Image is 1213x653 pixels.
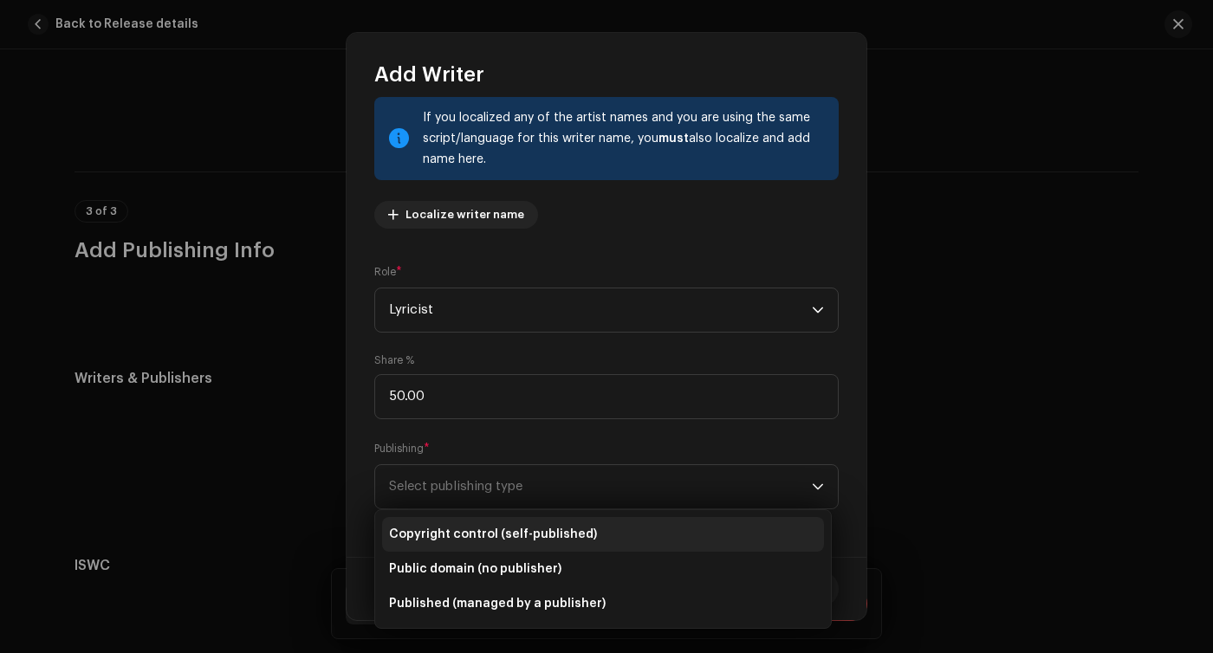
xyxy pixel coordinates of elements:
div: dropdown trigger [812,288,824,332]
li: Copyright control (self-published) [382,517,824,552]
input: Enter share % [374,374,839,419]
span: Add Writer [374,61,484,88]
span: Localize writer name [405,197,524,232]
span: Public domain (no publisher) [389,560,561,578]
label: Share % [374,353,414,367]
span: Select publishing type [389,465,812,508]
span: Published (managed by a publisher) [389,595,606,612]
ul: Option List [375,510,831,628]
small: Publishing [374,440,424,457]
li: Published (managed by a publisher) [382,586,824,621]
small: Role [374,263,396,281]
span: Lyricist [389,288,812,332]
span: Copyright control (self-published) [389,526,597,543]
div: If you localized any of the artist names and you are using the same script/language for this writ... [423,107,825,170]
strong: must [658,133,689,145]
li: Public domain (no publisher) [382,552,824,586]
button: Localize writer name [374,201,538,229]
div: dropdown trigger [812,465,824,508]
